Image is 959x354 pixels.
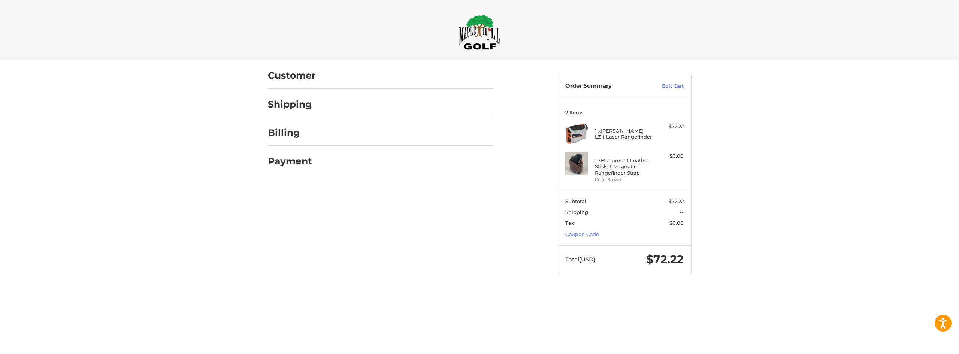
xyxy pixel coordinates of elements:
span: Subtotal [565,198,586,204]
h4: 1 x Monument Leather Stick It Magnetic Rangefinder Strap [595,157,652,176]
span: Shipping [565,209,588,215]
span: Total (USD) [565,256,595,263]
iframe: Gorgias live chat messenger [7,322,89,347]
a: Coupon Code [565,231,599,237]
div: $0.00 [654,152,684,160]
h3: Order Summary [565,82,646,90]
span: Tax [565,220,574,226]
span: -- [680,209,684,215]
h2: Customer [268,70,316,81]
img: Maple Hill Golf [459,15,500,50]
span: $0.00 [669,220,684,226]
div: $72.22 [654,123,684,130]
h4: 1 x [PERSON_NAME] LZ-i Laser Rangefinder [595,128,652,140]
a: Edit Cart [646,82,684,90]
h2: Shipping [268,99,312,110]
span: $72.22 [669,198,684,204]
li: Color Brown [595,176,652,183]
h2: Billing [268,127,312,139]
h2: Payment [268,155,312,167]
h3: 2 Items [565,109,684,115]
span: $72.22 [646,252,684,266]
